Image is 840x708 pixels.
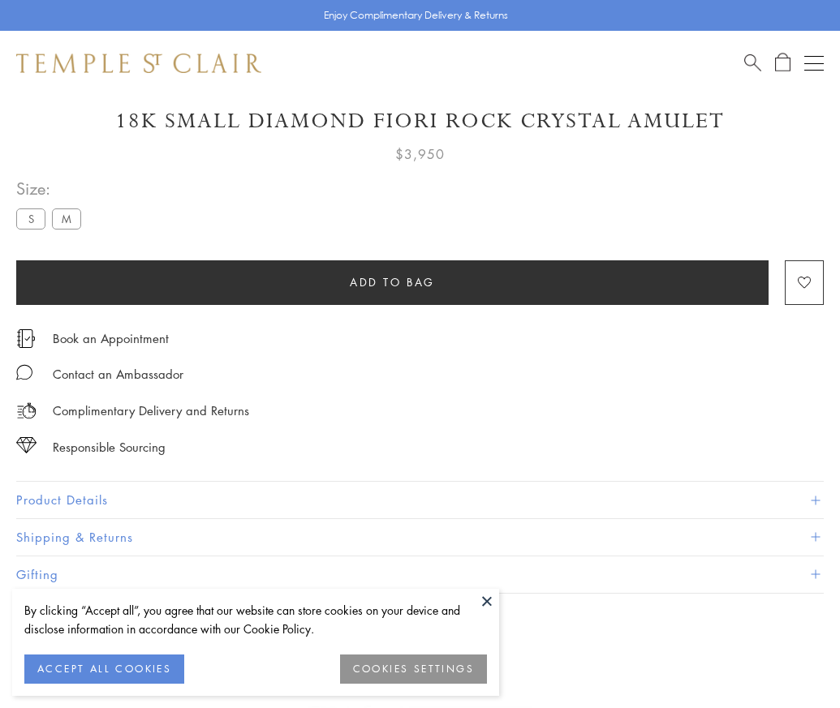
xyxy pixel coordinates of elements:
[16,208,45,229] label: S
[16,482,824,518] button: Product Details
[16,437,37,453] img: icon_sourcing.svg
[24,654,184,684] button: ACCEPT ALL COOKIES
[53,364,183,384] div: Contact an Ambassador
[775,53,790,73] a: Open Shopping Bag
[16,556,824,593] button: Gifting
[744,53,761,73] a: Search
[350,273,435,291] span: Add to bag
[53,437,166,457] div: Responsible Sourcing
[16,260,769,305] button: Add to bag
[16,364,32,380] img: MessageIcon-01_2.svg
[52,208,81,229] label: M
[16,175,88,202] span: Size:
[16,107,824,135] h1: 18K Small Diamond Fiori Rock Crystal Amulet
[53,401,249,421] p: Complimentary Delivery and Returns
[53,329,169,347] a: Book an Appointment
[340,654,487,684] button: COOKIES SETTINGS
[24,601,487,638] div: By clicking “Accept all”, you agree that our website can store cookies on your device and disclos...
[16,54,261,73] img: Temple St. Clair
[804,54,824,73] button: Open navigation
[395,144,445,165] span: $3,950
[16,519,824,556] button: Shipping & Returns
[16,401,37,421] img: icon_delivery.svg
[324,7,508,24] p: Enjoy Complimentary Delivery & Returns
[16,329,36,348] img: icon_appointment.svg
